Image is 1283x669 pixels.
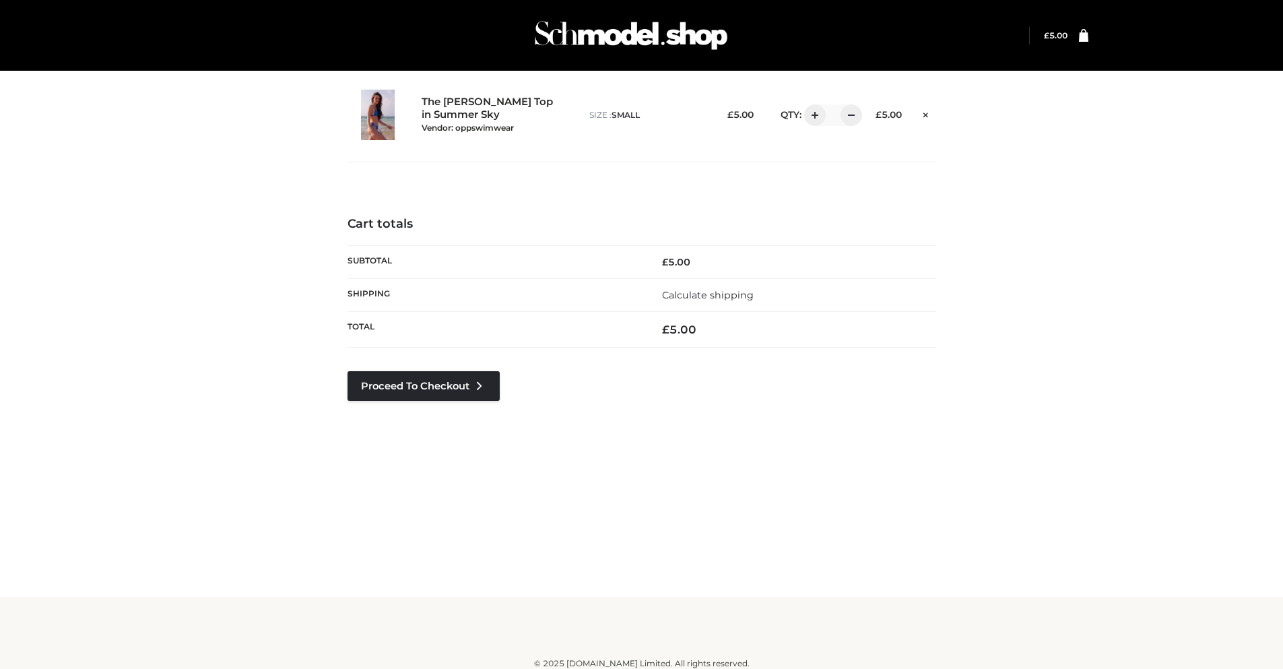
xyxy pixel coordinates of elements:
[612,110,640,120] span: SMALL
[662,323,696,336] bdi: 5.00
[876,109,882,120] span: £
[530,9,732,62] img: Schmodel Admin 964
[767,104,853,126] div: QTY:
[876,109,902,120] bdi: 5.00
[348,245,642,278] th: Subtotal
[727,109,733,120] span: £
[422,123,514,133] small: Vendor: oppswimwear
[348,312,642,348] th: Total
[348,371,500,401] a: Proceed to Checkout
[662,289,754,301] a: Calculate shipping
[589,109,704,121] p: size :
[662,323,669,336] span: £
[1044,30,1049,40] span: £
[1044,30,1067,40] a: £5.00
[348,278,642,311] th: Shipping
[915,104,935,122] a: Remove this item
[662,256,690,268] bdi: 5.00
[348,217,936,232] h4: Cart totals
[662,256,668,268] span: £
[422,96,560,133] a: The [PERSON_NAME] Top in Summer SkyVendor: oppswimwear
[727,109,754,120] bdi: 5.00
[1044,30,1067,40] bdi: 5.00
